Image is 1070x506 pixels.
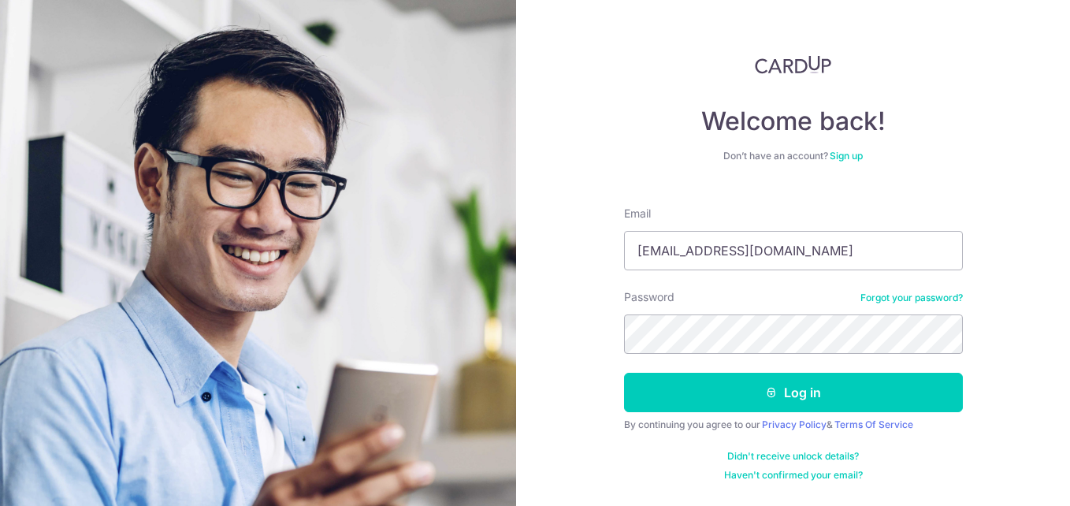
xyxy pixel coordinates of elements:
img: CardUp Logo [755,55,832,74]
label: Email [624,206,651,221]
div: By continuing you agree to our & [624,419,963,431]
input: Enter your Email [624,231,963,270]
a: Forgot your password? [860,292,963,304]
a: Haven't confirmed your email? [724,469,863,482]
button: Log in [624,373,963,412]
div: Don’t have an account? [624,150,963,162]
h4: Welcome back! [624,106,963,137]
a: Didn't receive unlock details? [727,450,859,463]
a: Sign up [830,150,863,162]
a: Privacy Policy [762,419,827,430]
a: Terms Of Service [834,419,913,430]
label: Password [624,289,674,305]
